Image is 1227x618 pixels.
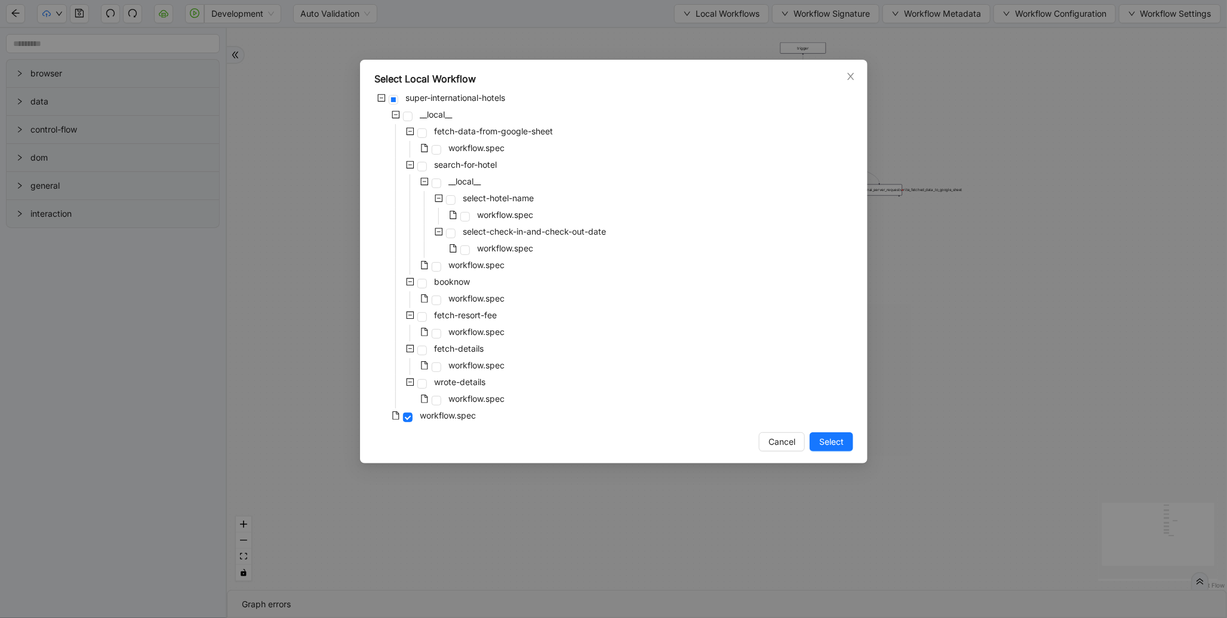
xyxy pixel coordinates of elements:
span: file [420,294,429,303]
span: minus-square [420,177,429,186]
span: minus-square [406,311,414,319]
span: file [420,144,429,152]
span: file [420,261,429,269]
span: workflow.spec [446,325,507,339]
span: Select [819,435,844,448]
span: minus-square [406,345,414,353]
span: minus-square [406,278,414,286]
span: booknow [432,275,472,289]
span: wrote-details [434,377,485,387]
span: workflow.spec [448,260,505,270]
span: close [846,72,856,81]
span: workflow.spec [446,141,507,155]
span: select-hotel-name [460,191,536,205]
span: workflow.spec [448,293,505,303]
span: workflow.spec [446,291,507,306]
button: Close [844,70,857,83]
button: Select [810,432,853,451]
span: __local__ [448,176,481,186]
span: workflow.spec [477,210,533,220]
span: file [420,361,429,370]
span: file [392,411,400,420]
span: minus-square [435,194,443,202]
div: Select Local Workflow [374,72,853,86]
span: workflow.spec [475,241,536,256]
span: minus-square [406,378,414,386]
span: workflow.spec [446,258,507,272]
span: workflow.spec [475,208,536,222]
span: workflow.spec [477,243,533,253]
span: file [449,244,457,253]
span: workflow.spec [446,358,507,373]
span: minus-square [392,110,400,119]
span: workflow.spec [420,410,476,420]
button: Cancel [759,432,805,451]
span: workflow.spec [448,393,505,404]
span: file [420,395,429,403]
span: minus-square [377,94,386,102]
span: fetch-details [434,343,484,353]
span: search-for-hotel [434,159,497,170]
span: fetch-resort-fee [432,308,499,322]
span: Cancel [768,435,795,448]
span: fetch-data-from-google-sheet [432,124,555,139]
span: workflow.spec [446,392,507,406]
span: __local__ [446,174,483,189]
span: __local__ [420,109,452,119]
span: workflow.spec [448,360,505,370]
span: minus-square [406,161,414,169]
span: __local__ [417,107,454,122]
span: minus-square [435,227,443,236]
span: super-international-hotels [405,93,505,103]
span: fetch-details [432,342,486,356]
span: minus-square [406,127,414,136]
span: fetch-data-from-google-sheet [434,126,553,136]
span: workflow.spec [417,408,478,423]
span: booknow [434,276,470,287]
span: wrote-details [432,375,488,389]
span: super-international-hotels [403,91,508,105]
span: workflow.spec [448,327,505,337]
span: fetch-resort-fee [434,310,497,320]
span: select-check-in-and-check-out-date [463,226,606,236]
span: file [449,211,457,219]
span: file [420,328,429,336]
span: select-hotel-name [463,193,534,203]
span: select-check-in-and-check-out-date [460,225,608,239]
span: workflow.spec [448,143,505,153]
span: search-for-hotel [432,158,499,172]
